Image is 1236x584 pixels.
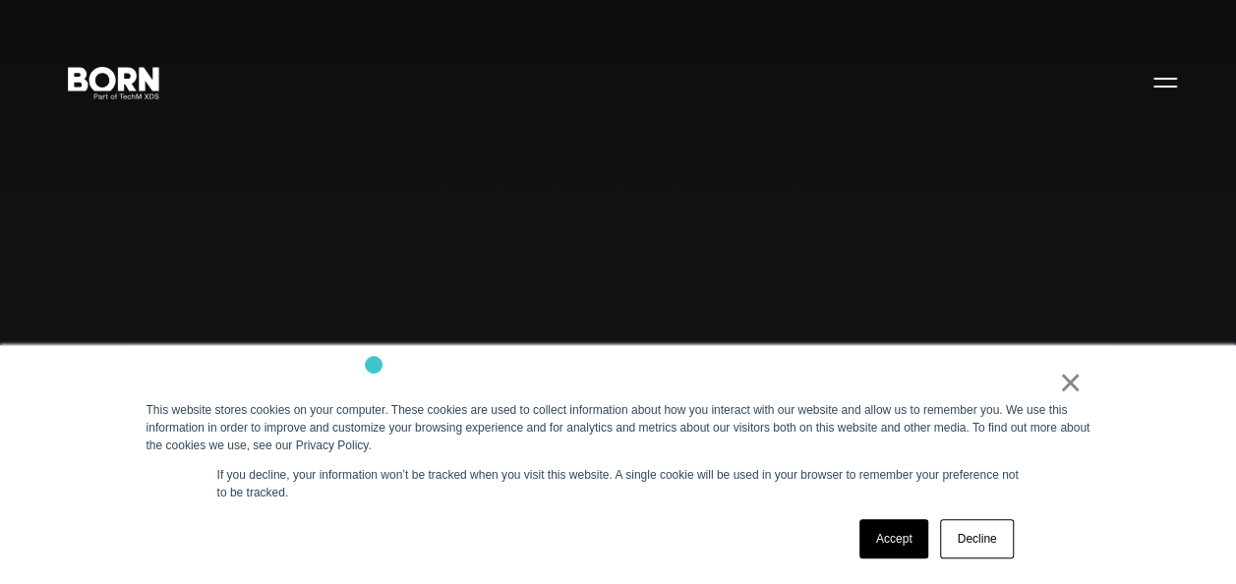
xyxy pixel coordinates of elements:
[217,466,1020,501] p: If you decline, your information won’t be tracked when you visit this website. A single cookie wi...
[147,401,1090,454] div: This website stores cookies on your computer. These cookies are used to collect information about...
[1059,374,1083,391] a: ×
[859,519,929,558] a: Accept
[1142,61,1189,102] button: Open
[940,519,1013,558] a: Decline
